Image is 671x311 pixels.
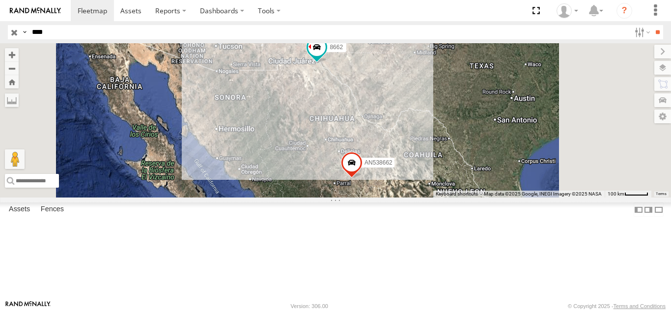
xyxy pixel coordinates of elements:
[634,202,643,217] label: Dock Summary Table to the Left
[643,202,653,217] label: Dock Summary Table to the Right
[10,7,61,14] img: rand-logo.svg
[5,48,19,61] button: Zoom in
[5,93,19,107] label: Measure
[616,3,632,19] i: ?
[5,75,19,88] button: Zoom Home
[656,192,667,196] a: Terms (opens in new tab)
[553,3,582,18] div: Daniel Lupio
[436,191,478,198] button: Keyboard shortcuts
[631,25,652,39] label: Search Filter Options
[4,203,35,217] label: Assets
[21,25,28,39] label: Search Query
[291,303,328,309] div: Version: 306.00
[330,44,343,51] span: 8662
[5,149,25,169] button: Drag Pegman onto the map to open Street View
[364,159,392,166] span: AN538662
[605,191,651,198] button: Map Scale: 100 km per 45 pixels
[614,303,666,309] a: Terms and Conditions
[654,202,664,217] label: Hide Summary Table
[484,191,602,197] span: Map data ©2025 Google, INEGI Imagery ©2025 NASA
[5,61,19,75] button: Zoom out
[568,303,666,309] div: © Copyright 2025 -
[654,110,671,123] label: Map Settings
[36,203,69,217] label: Fences
[5,301,51,311] a: Visit our Website
[608,191,624,197] span: 100 km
